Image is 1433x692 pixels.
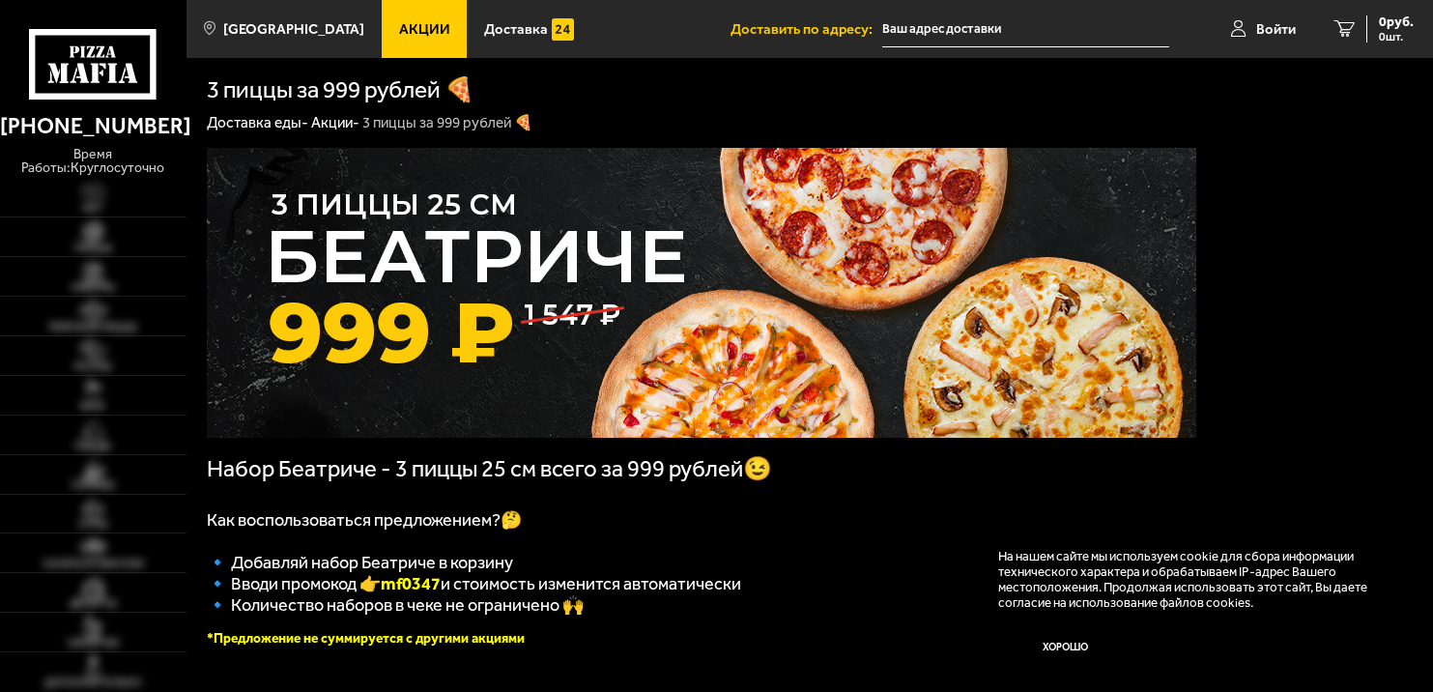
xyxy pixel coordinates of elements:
[484,22,548,37] span: Доставка
[207,114,308,131] a: Доставка еды-
[998,549,1387,611] p: На нашем сайте мы используем cookie для сбора информации технического характера и обрабатываем IP...
[399,22,450,37] span: Акции
[381,573,441,594] b: mf0347
[207,573,741,594] span: 🔹 Вводи промокод 👉 и стоимость изменится автоматически
[362,113,532,132] div: 3 пиццы за 999 рублей 🍕
[731,22,882,37] span: Доставить по адресу:
[207,630,525,647] font: *Предложение не суммируется с другими акциями
[223,22,364,37] span: [GEOGRAPHIC_DATA]
[311,114,359,131] a: Акции-
[207,509,522,531] span: Как воспользоваться предложением?🤔
[882,12,1169,47] input: Ваш адрес доставки
[1256,22,1296,37] span: Войти
[998,625,1132,670] button: Хорошо
[207,455,772,482] span: Набор Беатриче - 3 пиццы 25 см всего за 999 рублей😉
[1379,31,1414,43] span: 0 шт.
[207,594,584,616] span: 🔹 Количество наборов в чеке не ограничено 🙌
[1379,15,1414,29] span: 0 руб.
[207,148,1196,438] img: 1024x1024
[207,552,513,573] span: 🔹 Добавляй набор Беатриче в корзину
[552,18,574,41] img: 15daf4d41897b9f0e9f617042186c801.svg
[207,78,474,102] h1: 3 пиццы за 999 рублей 🍕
